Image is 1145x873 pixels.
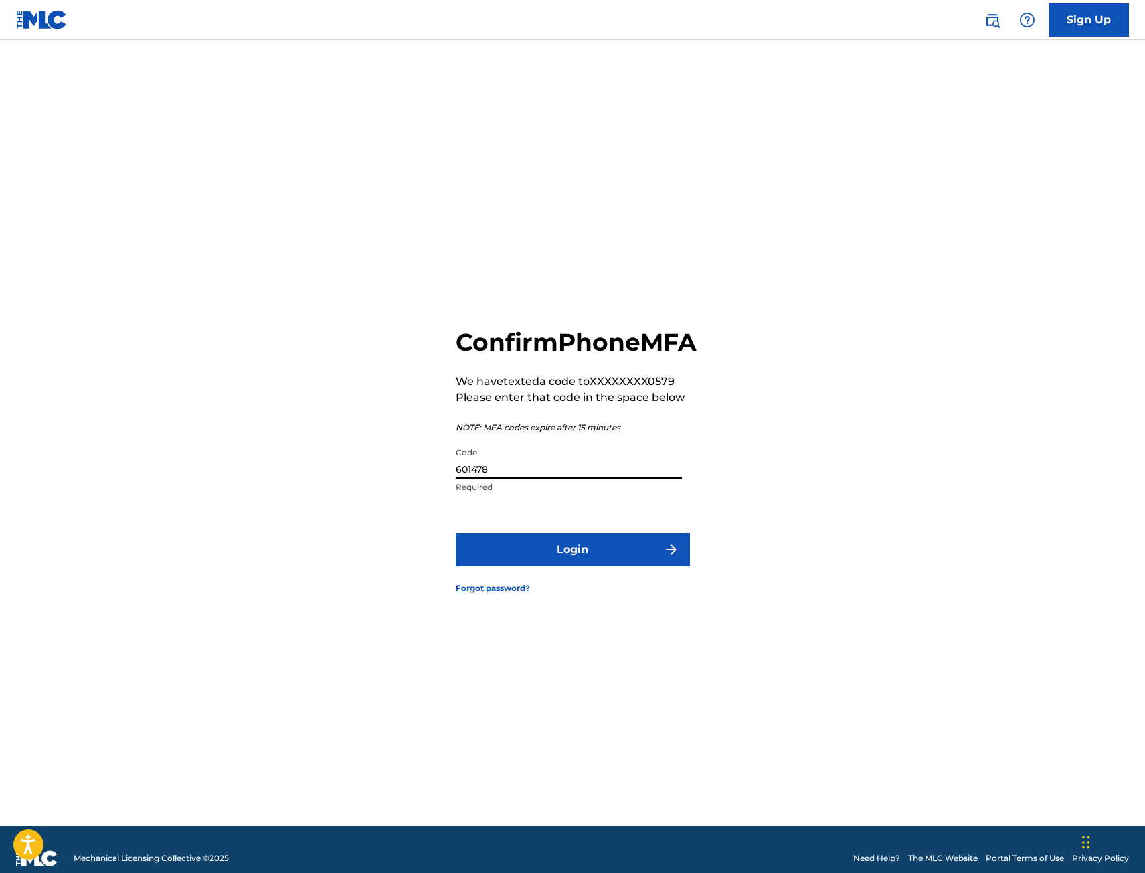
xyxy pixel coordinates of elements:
a: Need Help? [853,852,900,864]
img: search [984,12,1000,28]
a: Public Search [979,7,1006,33]
p: We have texted a code to XXXXXXXX0579 [456,374,697,390]
div: Drag [1082,822,1090,862]
p: Required [456,481,682,493]
button: Login [456,533,690,566]
a: Privacy Policy [1072,852,1129,864]
a: Forgot password? [456,582,530,594]
p: NOTE: MFA codes expire after 15 minutes [456,422,697,434]
img: help [1019,12,1035,28]
a: Sign Up [1049,3,1129,37]
a: Portal Terms of Use [986,852,1064,864]
img: MLC Logo [16,10,68,29]
p: Please enter that code in the space below [456,390,697,406]
span: Mechanical Licensing Collective © 2025 [74,852,229,864]
iframe: Chat Widget [1078,809,1145,873]
img: logo [16,850,58,866]
img: f7272a7cc735f4ea7f67.svg [663,542,679,558]
a: The MLC Website [908,852,978,864]
div: Help [1014,7,1041,33]
h2: Confirm Phone MFA [456,327,697,358]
